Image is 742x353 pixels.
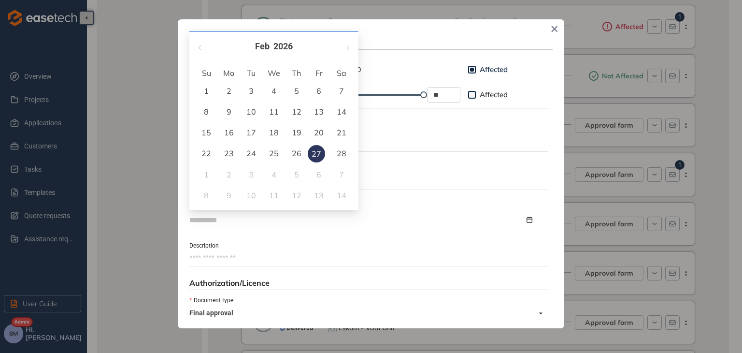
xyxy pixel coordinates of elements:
[200,106,212,118] div: 8
[285,65,308,81] th: Th
[313,127,325,138] div: 20
[200,147,212,159] div: 22
[189,215,525,225] input: Expiry date of approval
[330,122,353,143] td: 2026-02-21
[285,164,308,185] td: 2026-03-05
[291,127,302,138] div: 19
[189,278,270,288] span: Authorization/Licence
[240,102,263,122] td: 2026-02-10
[308,185,330,206] td: 2026-03-13
[476,90,512,100] span: Affected
[291,147,302,159] div: 26
[313,169,325,180] div: 6
[240,185,263,206] td: 2026-03-10
[189,306,542,321] span: Final approval
[291,190,302,201] div: 12
[268,85,280,97] div: 4
[330,185,353,206] td: 2026-03-14
[313,106,325,118] div: 13
[330,65,353,81] th: Sa
[245,106,257,118] div: 10
[268,147,280,159] div: 25
[195,65,218,81] th: Su
[336,106,347,118] div: 14
[285,102,308,122] td: 2026-02-12
[285,143,308,164] td: 2026-02-26
[313,190,325,201] div: 13
[189,31,553,48] h3: Approval form
[195,102,218,122] td: 2026-02-08
[245,147,257,159] div: 24
[336,169,347,180] div: 7
[223,127,235,138] div: 16
[330,102,353,122] td: 2026-02-14
[263,122,285,143] td: 2026-02-18
[291,85,302,97] div: 5
[308,145,325,162] div: 27
[218,81,241,102] td: 2026-02-02
[308,102,330,122] td: 2026-02-13
[263,81,285,102] td: 2026-02-04
[200,169,212,180] div: 1
[189,50,553,59] span: Johannesburg Water
[308,65,330,81] th: Fr
[291,169,302,180] div: 5
[308,143,330,164] td: 2026-02-27
[547,22,562,36] button: Close
[336,127,347,138] div: 21
[240,81,263,102] td: 2026-02-03
[195,143,218,164] td: 2026-02-22
[245,169,257,180] div: 3
[285,81,308,102] td: 2026-02-05
[263,102,285,122] td: 2026-02-11
[240,65,263,81] th: Tu
[200,85,212,97] div: 1
[195,81,218,102] td: 2026-02-01
[313,85,325,97] div: 6
[291,106,302,118] div: 12
[223,106,235,118] div: 9
[189,250,548,266] textarea: Description
[268,169,280,180] div: 4
[285,185,308,206] td: 2026-03-12
[195,122,218,143] td: 2026-02-15
[263,185,285,206] td: 2026-03-11
[308,122,330,143] td: 2026-02-20
[308,81,330,102] td: 2026-02-06
[336,147,347,159] div: 28
[240,143,263,164] td: 2026-02-24
[223,85,235,97] div: 2
[268,190,280,201] div: 11
[189,296,233,305] label: Document type
[218,65,241,81] th: Mo
[189,241,219,250] label: Description
[240,122,263,143] td: 2026-02-17
[308,164,330,185] td: 2026-03-06
[268,106,280,118] div: 11
[268,127,280,138] div: 18
[285,122,308,143] td: 2026-02-19
[218,102,241,122] td: 2026-02-09
[218,143,241,164] td: 2026-02-23
[336,85,347,97] div: 7
[245,190,257,201] div: 10
[218,164,241,185] td: 2026-03-02
[223,169,235,180] div: 2
[336,190,347,201] div: 14
[245,85,257,97] div: 3
[476,65,512,74] span: Affected
[330,143,353,164] td: 2026-02-28
[223,190,235,201] div: 9
[195,164,218,185] td: 2026-03-01
[223,147,235,159] div: 23
[240,164,263,185] td: 2026-03-03
[200,127,212,138] div: 15
[218,122,241,143] td: 2026-02-16
[330,81,353,102] td: 2026-02-07
[263,164,285,185] td: 2026-03-04
[245,127,257,138] div: 17
[200,190,212,201] div: 8
[195,185,218,206] td: 2026-03-08
[330,164,353,185] td: 2026-03-07
[263,143,285,164] td: 2026-02-25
